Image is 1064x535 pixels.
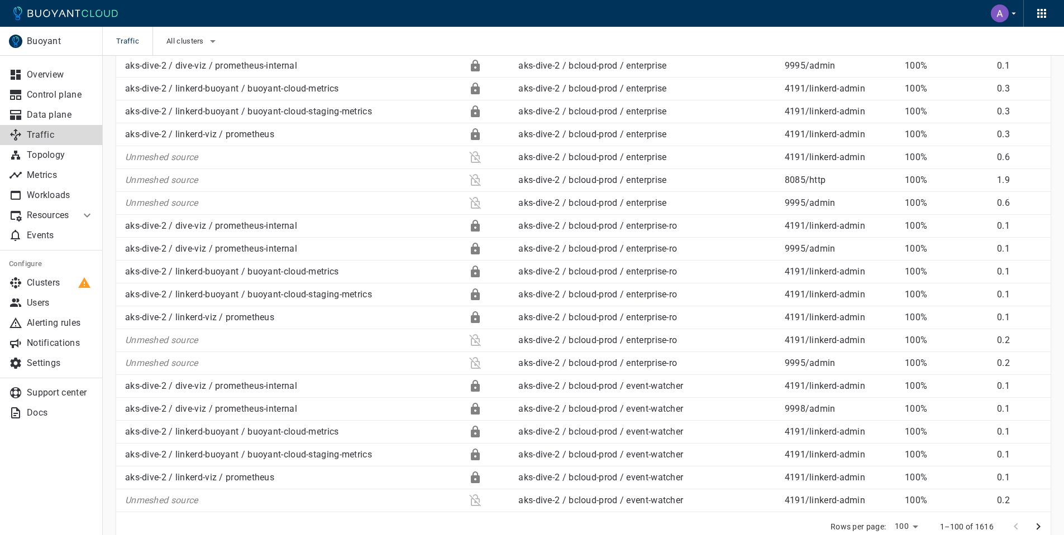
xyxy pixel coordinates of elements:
[469,151,482,164] div: Plaintext
[27,36,93,47] p: Buoyant
[518,106,666,117] a: aks-dive-2 / bcloud-prod / enterprise
[785,495,896,506] p: 4191 / linkerd-admin
[785,358,896,369] p: 9995 / admin
[785,403,896,414] p: 9998 / admin
[27,358,94,369] p: Settings
[27,109,94,121] p: Data plane
[518,312,677,322] a: aks-dive-2 / bcloud-prod / enterprise-ro
[125,152,460,163] p: Unmeshed source
[125,335,460,346] p: Unmeshed source
[469,334,482,347] div: Plaintext
[27,69,94,80] p: Overview
[518,358,677,368] a: aks-dive-2 / bcloud-prod / enterprise-ro
[997,106,1042,117] p: 0.3
[905,60,988,71] p: 100%
[785,335,896,346] p: 4191 / linkerd-admin
[785,129,896,140] p: 4191 / linkerd-admin
[997,129,1042,140] p: 0.3
[9,35,22,48] img: Buoyant
[785,380,896,392] p: 4191 / linkerd-admin
[125,312,274,322] a: aks-dive-2 / linkerd-viz / prometheus
[785,106,896,117] p: 4191 / linkerd-admin
[125,426,339,437] a: aks-dive-2 / linkerd-buoyant / buoyant-cloud-metrics
[785,289,896,300] p: 4191 / linkerd-admin
[785,152,896,163] p: 4191 / linkerd-admin
[125,358,460,369] p: Unmeshed source
[997,380,1042,392] p: 0.1
[27,129,94,141] p: Traffic
[116,27,152,56] span: Traffic
[940,521,994,532] p: 1–100 of 1616
[125,449,372,460] a: aks-dive-2 / linkerd-buoyant / buoyant-cloud-staging-metrics
[125,106,372,117] a: aks-dive-2 / linkerd-buoyant / buoyant-cloud-staging-metrics
[905,152,988,163] p: 100%
[125,495,460,506] p: Unmeshed source
[518,220,677,231] a: aks-dive-2 / bcloud-prod / enterprise-ro
[469,356,482,370] div: Plaintext
[997,426,1042,437] p: 0.1
[905,358,988,369] p: 100%
[905,495,988,506] p: 100%
[905,472,988,483] p: 100%
[518,289,677,300] a: aks-dive-2 / bcloud-prod / enterprise-ro
[831,521,886,532] p: Rows per page:
[125,129,274,139] a: aks-dive-2 / linkerd-viz / prometheus
[905,403,988,414] p: 100%
[9,259,94,268] h5: Configure
[785,426,896,437] p: 4191 / linkerd-admin
[518,129,666,139] a: aks-dive-2 / bcloud-prod / enterprise
[785,197,896,209] p: 9995 / admin
[997,358,1042,369] p: 0.2
[785,449,896,460] p: 4191 / linkerd-admin
[27,387,94,398] p: Support center
[905,335,988,346] p: 100%
[125,175,460,186] p: Unmeshed source
[785,60,896,71] p: 9995 / admin
[997,266,1042,277] p: 0.1
[905,289,988,300] p: 100%
[125,403,297,414] a: aks-dive-2 / dive-viz / prometheus-internal
[905,380,988,392] p: 100%
[518,426,683,437] a: aks-dive-2 / bcloud-prod / event-watcher
[997,175,1042,186] p: 1.9
[991,4,1009,22] img: Alejandro Pedraza
[997,289,1042,300] p: 0.1
[518,175,666,185] a: aks-dive-2 / bcloud-prod / enterprise
[785,472,896,483] p: 4191 / linkerd-admin
[125,266,339,277] a: aks-dive-2 / linkerd-buoyant / buoyant-cloud-metrics
[997,472,1042,483] p: 0.1
[905,220,988,232] p: 100%
[27,230,94,241] p: Events
[997,495,1042,506] p: 0.2
[905,129,988,140] p: 100%
[890,518,922,534] div: 100
[125,60,297,71] a: aks-dive-2 / dive-viz / prometheus-internal
[125,289,372,300] a: aks-dive-2 / linkerd-buoyant / buoyant-cloud-staging-metrics
[125,220,297,231] a: aks-dive-2 / dive-viz / prometheus-internal
[785,243,896,254] p: 9995 / admin
[469,196,482,210] div: Plaintext
[518,403,683,414] a: aks-dive-2 / bcloud-prod / event-watcher
[997,83,1042,94] p: 0.3
[905,426,988,437] p: 100%
[27,170,94,181] p: Metrics
[27,407,94,418] p: Docs
[518,495,683,505] a: aks-dive-2 / bcloud-prod / event-watcher
[997,220,1042,232] p: 0.1
[27,190,94,201] p: Workloads
[27,150,94,161] p: Topology
[997,197,1042,209] p: 0.6
[785,266,896,277] p: 4191 / linkerd-admin
[125,243,297,254] a: aks-dive-2 / dive-viz / prometheus-internal
[785,220,896,232] p: 4191 / linkerd-admin
[518,472,683,483] a: aks-dive-2 / bcloud-prod / event-watcher
[27,277,94,288] p: Clusters
[27,338,94,349] p: Notifications
[518,197,666,208] a: aks-dive-2 / bcloud-prod / enterprise
[997,403,1042,414] p: 0.1
[905,449,988,460] p: 100%
[125,197,460,209] p: Unmeshed source
[905,175,988,186] p: 100%
[997,449,1042,460] p: 0.1
[27,210,71,221] p: Resources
